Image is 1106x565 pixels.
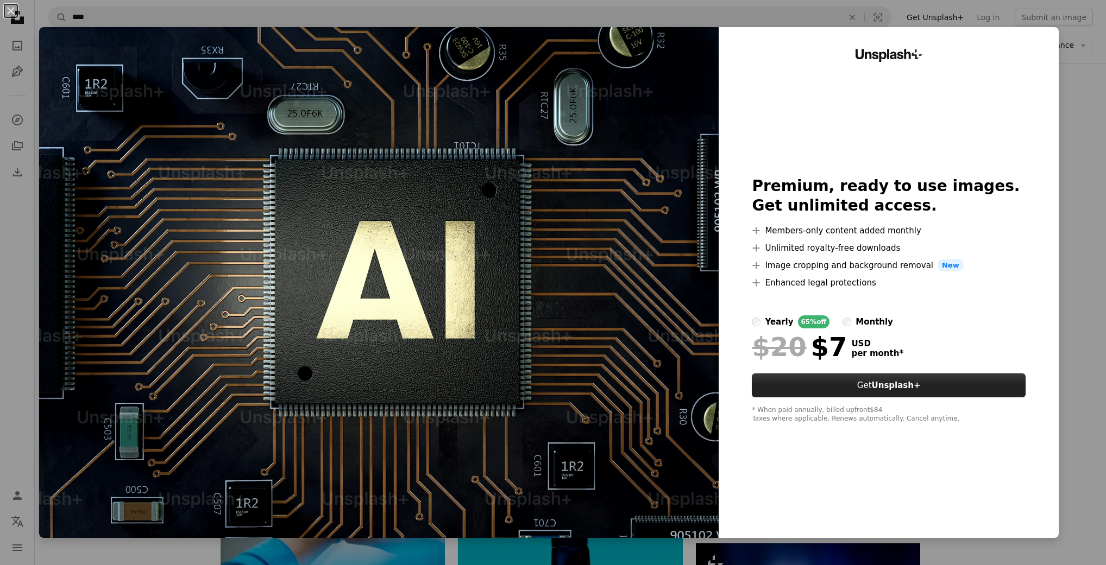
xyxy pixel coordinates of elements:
h2: Premium, ready to use images. Get unlimited access. [752,176,1026,215]
div: 65% off [798,315,830,328]
button: GetUnsplash+ [752,373,1026,397]
li: Image cropping and background removal [752,259,1026,272]
li: Unlimited royalty-free downloads [752,242,1026,255]
input: monthly [843,318,851,326]
span: USD [851,339,903,348]
div: * When paid annually, billed upfront $84 Taxes where applicable. Renews automatically. Cancel any... [752,406,1026,423]
span: $20 [752,333,806,361]
div: yearly [765,315,793,328]
span: per month * [851,348,903,358]
input: yearly65%off [752,318,761,326]
span: New [938,259,964,272]
li: Enhanced legal protections [752,276,1026,289]
li: Members-only content added monthly [752,224,1026,237]
div: $7 [752,333,847,361]
strong: Unsplash+ [872,380,921,390]
div: monthly [856,315,893,328]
